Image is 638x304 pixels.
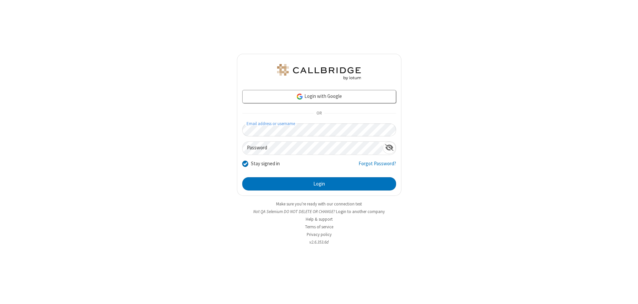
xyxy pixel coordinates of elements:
a: Terms of service [305,224,333,230]
a: Privacy policy [307,232,332,237]
a: Help & support [306,216,333,222]
a: Make sure you're ready with our connection test [276,201,362,207]
div: Show password [383,142,396,154]
label: Stay signed in [251,160,280,168]
iframe: Chat [621,287,633,299]
input: Email address or username [242,123,396,136]
img: QA Selenium DO NOT DELETE OR CHANGE [276,64,362,80]
a: Forgot Password? [359,160,396,173]
span: OR [314,109,324,118]
li: v2.6.353.6d [237,239,401,245]
img: google-icon.png [296,93,303,100]
li: Not QA Selenium DO NOT DELETE OR CHANGE? [237,208,401,215]
button: Login to another company [336,208,385,215]
input: Password [243,142,383,155]
button: Login [242,177,396,190]
a: Login with Google [242,90,396,103]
